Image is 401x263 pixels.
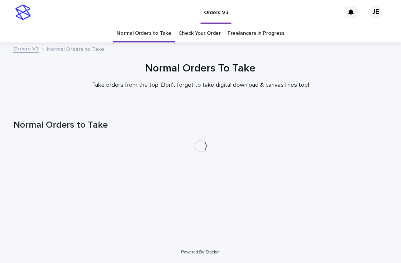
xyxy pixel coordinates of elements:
[116,24,171,42] a: Normal Orders to Take
[13,62,388,75] h1: Normal Orders To Take
[13,44,39,53] a: Orders V3
[181,250,220,254] a: Powered By Stacker
[370,6,382,18] div: JE
[48,81,353,89] p: Take orders from the top. Don't forget to take digital download & canvas lines too!
[228,24,285,42] a: Freelancers in Progress
[13,120,388,131] h1: Normal Orders to Take
[178,24,221,42] a: Check Your Order
[47,44,104,53] p: Normal Orders to Take
[15,5,31,20] img: stacker-logo-s-only.png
